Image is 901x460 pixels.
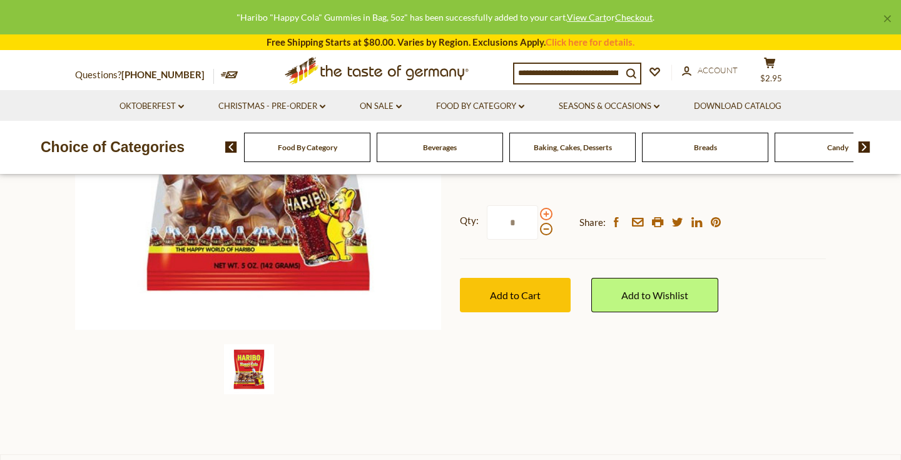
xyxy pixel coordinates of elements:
[579,215,606,230] span: Share:
[490,289,541,301] span: Add to Cart
[225,141,237,153] img: previous arrow
[698,65,738,75] span: Account
[460,213,479,228] strong: Qty:
[827,143,848,152] a: Candy
[224,344,274,394] img: Haribo Happy Cola Gummies in Bag
[858,141,870,153] img: next arrow
[567,12,606,23] a: View Cart
[883,15,891,23] a: ×
[278,143,337,152] a: Food By Category
[360,100,402,113] a: On Sale
[615,12,653,23] a: Checkout
[591,278,718,312] a: Add to Wishlist
[751,57,788,88] button: $2.95
[760,73,782,83] span: $2.95
[694,143,717,152] a: Breads
[10,10,881,24] div: "Haribo "Happy Cola" Gummies in Bag, 5oz" has been successfully added to your cart. or .
[121,69,205,80] a: [PHONE_NUMBER]
[559,100,659,113] a: Seasons & Occasions
[120,100,184,113] a: Oktoberfest
[694,100,781,113] a: Download Catalog
[423,143,457,152] a: Beverages
[460,278,571,312] button: Add to Cart
[218,100,325,113] a: Christmas - PRE-ORDER
[75,67,214,83] p: Questions?
[546,36,634,48] a: Click here for details.
[682,64,738,78] a: Account
[436,100,524,113] a: Food By Category
[487,205,538,240] input: Qty:
[534,143,612,152] a: Baking, Cakes, Desserts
